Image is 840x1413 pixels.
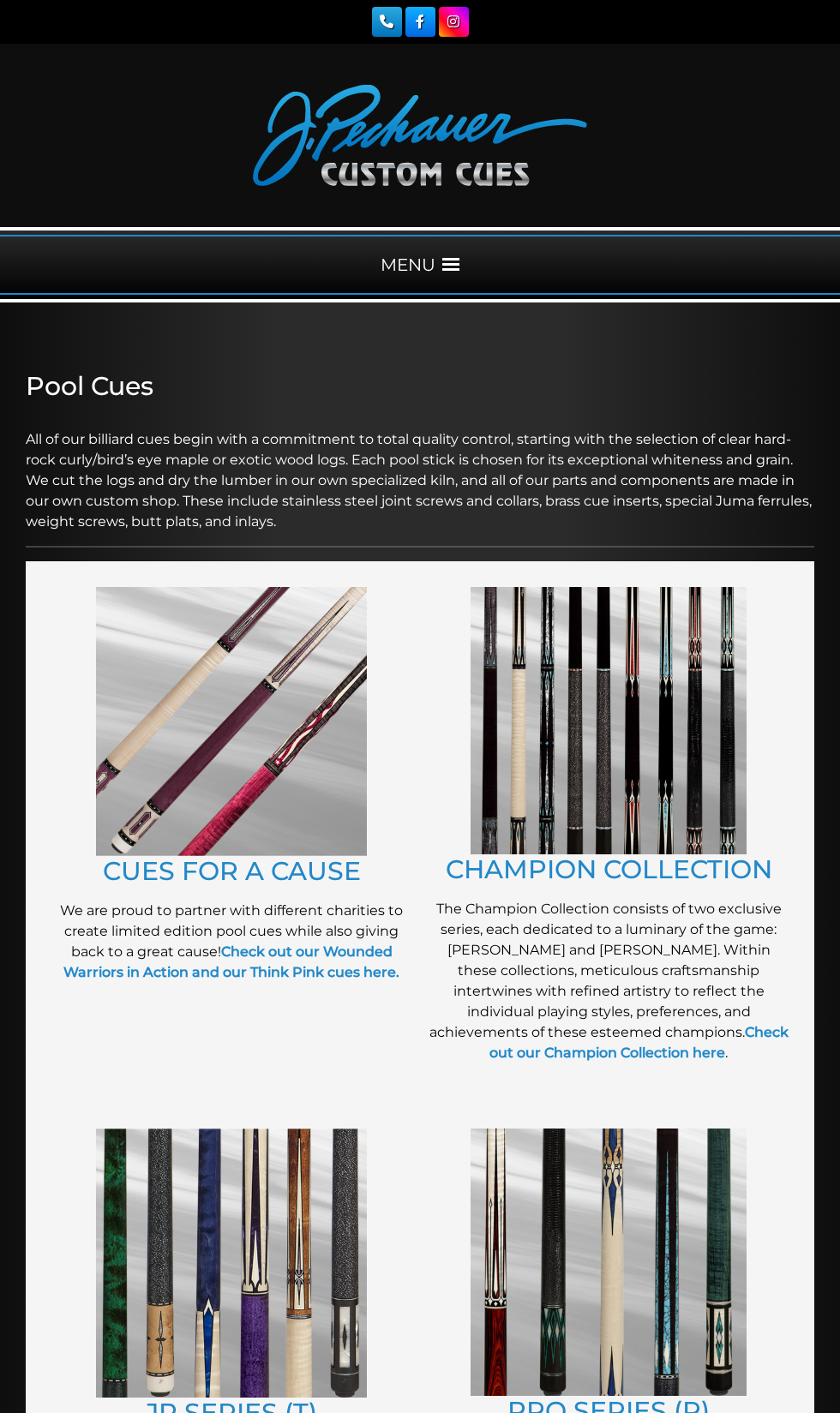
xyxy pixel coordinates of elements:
[103,855,361,887] a: CUES FOR A CAUSE
[253,85,587,186] img: Pechauer Custom Cues
[26,371,814,402] h2: Pool Cues
[446,853,772,885] a: CHAMPION COLLECTION
[26,409,814,532] p: All of our billiard cues begin with a commitment to total quality control, starting with the sele...
[51,901,411,983] p: We are proud to partner with different charities to create limited edition pool cues while also g...
[429,899,789,1063] p: The Champion Collection consists of two exclusive series, each dedicated to a luminary of the gam...
[489,1024,789,1061] a: Check out our Champion Collection here
[63,943,399,980] a: Check out our Wounded Warriors in Action and our Think Pink cues here.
